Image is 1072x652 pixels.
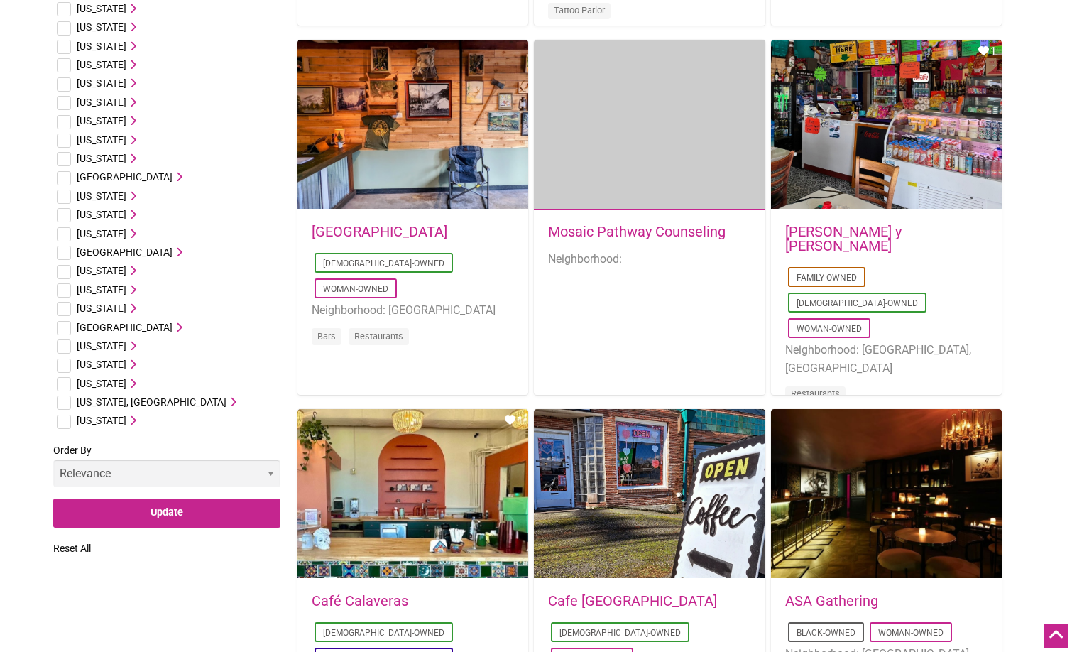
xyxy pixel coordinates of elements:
span: [US_STATE] [77,115,126,126]
a: Mosaic Pathway Counseling [548,223,726,240]
span: [US_STATE] [77,359,126,370]
a: Woman-Owned [878,628,944,638]
span: [GEOGRAPHIC_DATA] [77,246,173,258]
a: Cafe [GEOGRAPHIC_DATA] [548,592,717,609]
div: Scroll Back to Top [1044,624,1068,648]
a: Bars [317,331,336,342]
li: Neighborhood: [548,250,750,268]
span: [US_STATE] [77,209,126,220]
input: Update [53,499,280,528]
a: ASA Gathering [785,592,878,609]
span: [US_STATE] [77,134,126,146]
a: Woman-Owned [797,324,862,334]
span: [US_STATE] [77,77,126,89]
a: [DEMOGRAPHIC_DATA]-Owned [559,628,681,638]
a: [GEOGRAPHIC_DATA] [312,223,447,240]
span: [US_STATE] [77,303,126,314]
span: [US_STATE] [77,378,126,389]
a: [DEMOGRAPHIC_DATA]-Owned [323,628,444,638]
li: Neighborhood: [GEOGRAPHIC_DATA], [GEOGRAPHIC_DATA] [785,341,988,377]
span: [US_STATE] [77,21,126,33]
a: Woman-Owned [323,284,388,294]
a: Café Calaveras [312,592,408,609]
a: Reset All [53,543,91,554]
li: Neighborhood: [GEOGRAPHIC_DATA] [312,301,514,320]
span: [US_STATE] [77,228,126,239]
a: [PERSON_NAME] y [PERSON_NAME] [785,223,902,254]
a: Restaurants [791,389,840,399]
span: [US_STATE] [77,265,126,276]
select: Order By [53,460,280,487]
span: [US_STATE] [77,415,126,426]
span: [GEOGRAPHIC_DATA] [77,171,173,183]
span: [US_STATE] [77,190,126,202]
span: [US_STATE] [77,153,126,164]
span: [GEOGRAPHIC_DATA] [77,322,173,333]
a: Restaurants [354,331,403,342]
a: [DEMOGRAPHIC_DATA]-Owned [797,298,918,308]
span: [US_STATE] [77,59,126,70]
a: [DEMOGRAPHIC_DATA]-Owned [323,259,444,268]
span: [US_STATE] [77,284,126,295]
a: Family-Owned [797,273,857,283]
span: [US_STATE] [77,97,126,108]
a: Tattoo Parlor [554,5,605,16]
span: [US_STATE] [77,3,126,14]
span: [US_STATE] [77,40,126,52]
span: [US_STATE] [77,340,126,352]
a: Black-Owned [797,628,855,638]
label: Order By [53,442,280,499]
span: [US_STATE], [GEOGRAPHIC_DATA] [77,396,226,408]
